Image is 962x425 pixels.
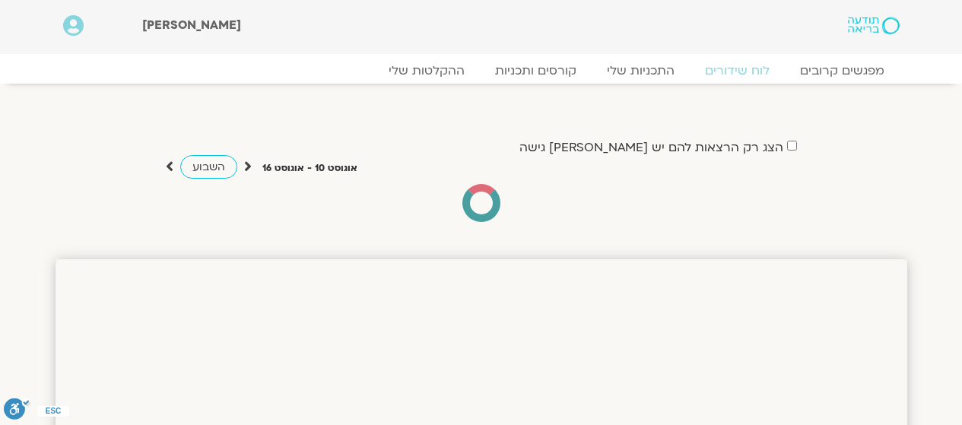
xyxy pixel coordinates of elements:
p: אוגוסט 10 - אוגוסט 16 [262,160,357,176]
a: התכניות שלי [592,63,690,78]
label: הצג רק הרצאות להם יש [PERSON_NAME] גישה [519,141,783,154]
a: קורסים ותכניות [480,63,592,78]
a: מפגשים קרובים [785,63,900,78]
span: השבוע [192,160,225,174]
a: ההקלטות שלי [373,63,480,78]
a: השבוע [180,155,237,179]
nav: Menu [63,63,900,78]
span: [PERSON_NAME] [142,17,241,33]
a: לוח שידורים [690,63,785,78]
